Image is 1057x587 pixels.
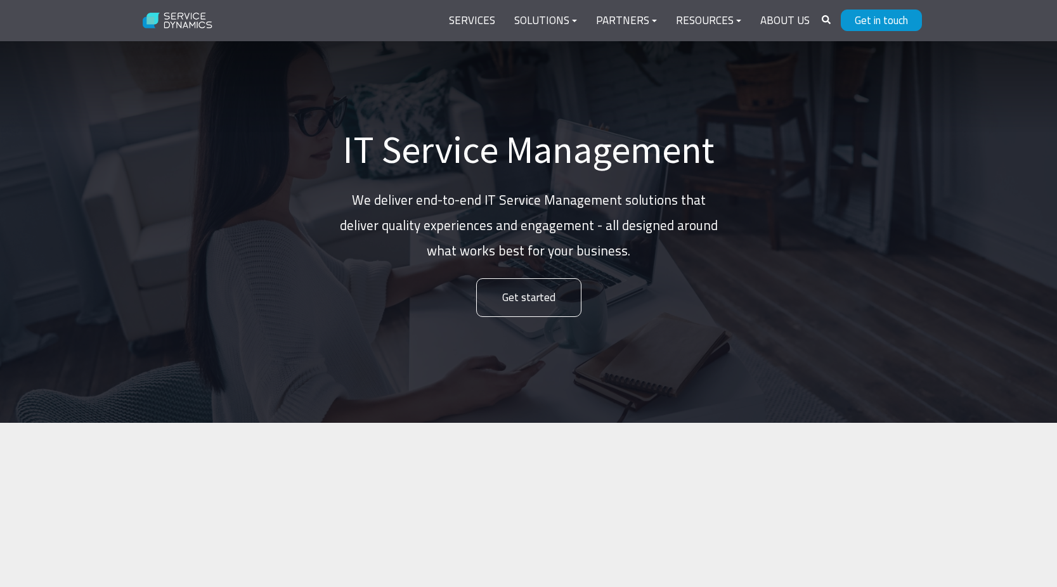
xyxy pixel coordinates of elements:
[136,4,220,37] img: Service Dynamics Logo - White
[476,278,581,317] a: Get started
[587,6,666,36] a: Partners
[339,188,719,264] p: We deliver end-to-end IT Service Management solutions that deliver quality experiences and engage...
[505,6,587,36] a: Solutions
[666,6,751,36] a: Resources
[439,6,505,36] a: Services
[841,10,922,31] a: Get in touch
[751,6,819,36] a: About Us
[339,127,719,172] h1: IT Service Management
[439,6,819,36] div: Navigation Menu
